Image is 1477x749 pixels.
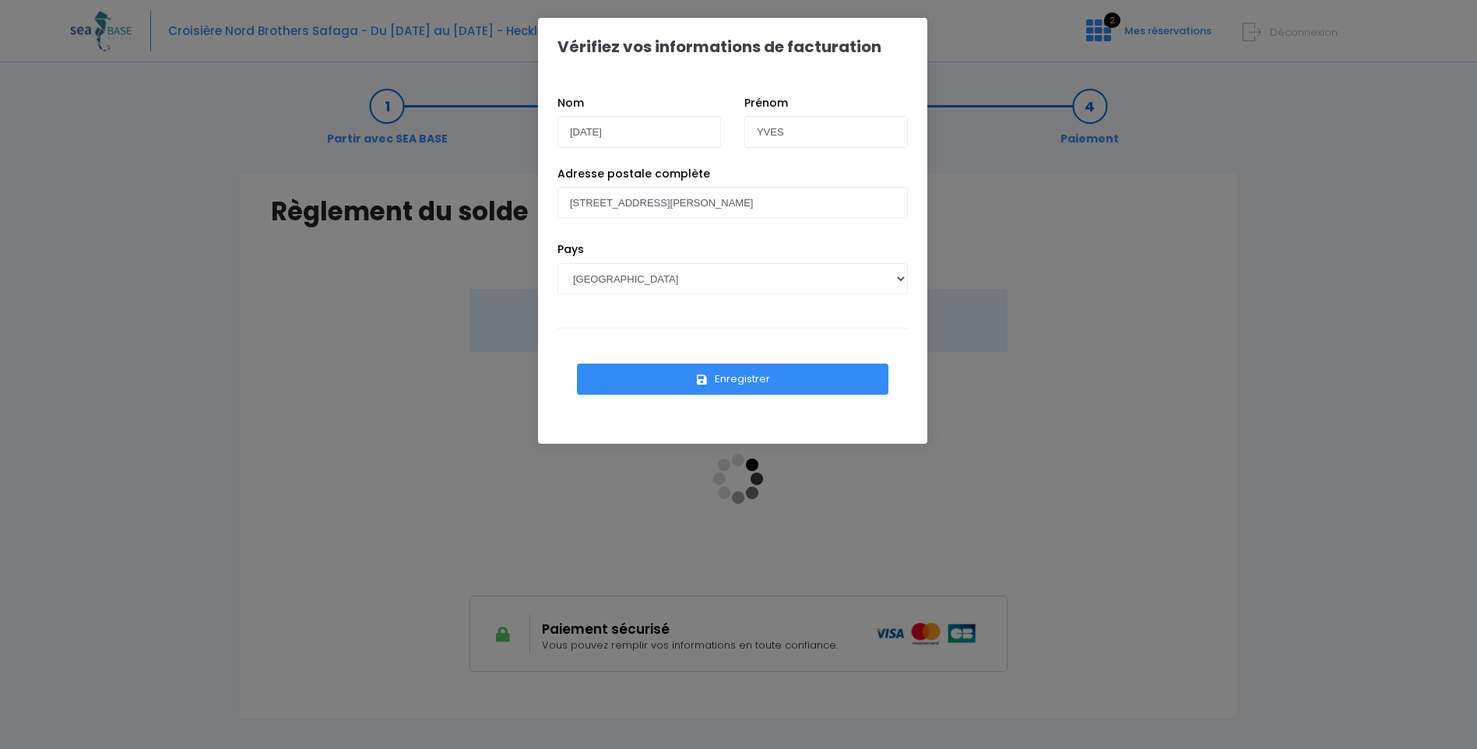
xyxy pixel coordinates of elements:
[557,241,584,258] label: Pays
[557,95,584,111] label: Nom
[744,95,788,111] label: Prénom
[557,166,710,182] label: Adresse postale complète
[577,364,888,395] button: Enregistrer
[557,37,881,56] h1: Vérifiez vos informations de facturation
